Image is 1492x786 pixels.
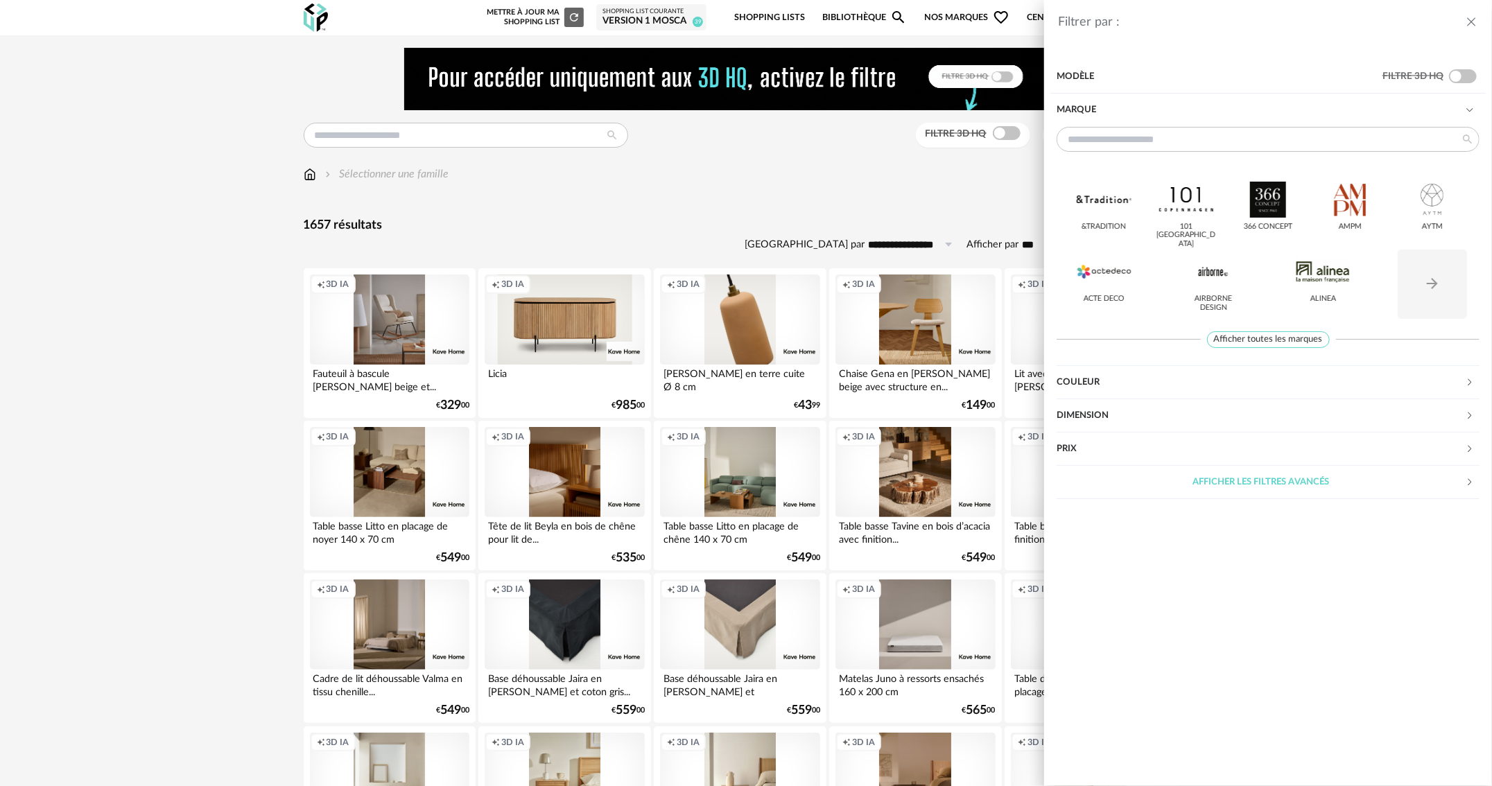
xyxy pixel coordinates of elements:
span: Filtre 3D HQ [1382,71,1443,81]
div: 366 Concept [1244,222,1292,232]
div: Marque [1057,94,1465,127]
div: Couleur [1057,366,1480,399]
div: Couleur [1057,366,1465,399]
span: Afficher toutes les marques [1207,331,1330,349]
div: &tradition [1082,222,1126,232]
div: AYTM [1422,222,1443,232]
div: 101 [GEOGRAPHIC_DATA] [1156,222,1216,250]
div: Acte DECO [1084,295,1125,304]
div: Marque [1057,94,1480,127]
div: Dimension [1057,399,1465,433]
div: Prix [1057,433,1480,466]
div: Prix [1057,433,1465,466]
div: AMPM [1339,222,1362,232]
div: Airborne Design [1183,295,1244,313]
div: Filtrer par : [1058,15,1464,30]
div: Modèle [1057,60,1382,94]
div: Afficher les filtres avancés [1057,466,1465,499]
div: Marque [1057,127,1480,366]
button: close drawer [1464,14,1478,32]
span: Arrow Right icon [1424,279,1441,288]
div: Afficher les filtres avancés [1057,466,1480,499]
button: Arrow Right icon [1398,250,1467,319]
div: Dimension [1057,399,1480,433]
div: Alinea [1310,295,1336,304]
